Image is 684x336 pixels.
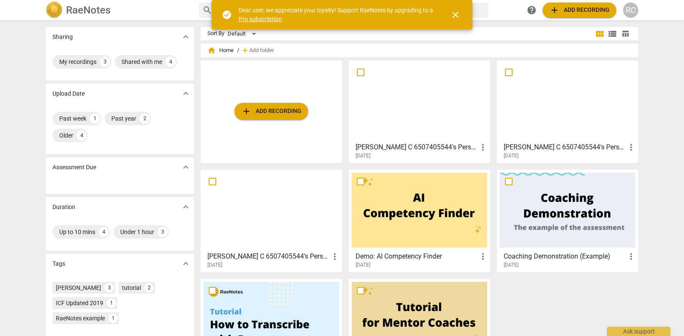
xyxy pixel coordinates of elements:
[241,106,251,116] span: add
[527,5,537,15] span: help
[179,161,192,174] button: Show more
[165,57,176,67] div: 4
[445,5,466,25] button: Close
[122,284,141,292] div: tutorial
[179,201,192,213] button: Show more
[204,173,339,268] a: [PERSON_NAME] C 6507405544's Personal Meeting Room[DATE]
[207,251,330,262] h3: Rosemary C 6507405544's Personal Meeting Room
[66,4,110,16] h2: RaeNotes
[356,262,370,269] span: [DATE]
[52,203,75,212] p: Duration
[202,5,212,15] span: search
[623,3,638,18] button: RC
[111,114,136,123] div: Past year
[181,88,191,99] span: expand_more
[549,5,610,15] span: Add recording
[108,314,118,323] div: 1
[478,142,488,152] span: more_vert
[352,173,487,268] a: Demo: AI Competency Finder[DATE]
[241,106,301,116] span: Add recording
[52,163,96,172] p: Assessment Due
[59,58,97,66] div: My recordings
[478,251,488,262] span: more_vert
[99,227,109,237] div: 4
[543,3,616,18] button: Upload
[52,259,65,268] p: Tags
[352,63,487,159] a: [PERSON_NAME] C 6507405544's Personal Meeting Room[DATE]
[619,28,632,40] button: Table view
[524,3,539,18] a: Help
[207,46,216,55] span: home
[181,32,191,42] span: expand_more
[207,262,222,269] span: [DATE]
[181,202,191,212] span: expand_more
[56,284,101,292] div: [PERSON_NAME]
[504,262,519,269] span: [DATE]
[239,16,282,22] a: Pro subscription
[222,10,232,20] span: check_circle
[621,30,629,38] span: table_chart
[56,314,105,322] div: RaeNotes example
[626,142,636,152] span: more_vert
[626,251,636,262] span: more_vert
[606,28,619,40] button: List view
[356,152,370,160] span: [DATE]
[59,131,73,140] div: Older
[356,251,478,262] h3: Demo: AI Competency Finder
[157,227,168,237] div: 3
[181,259,191,269] span: expand_more
[234,103,308,120] button: Upload
[56,299,103,307] div: ICF Updated 2019
[100,57,110,67] div: 3
[595,29,605,39] span: view_module
[179,87,192,100] button: Show more
[46,2,192,19] a: LogoRaeNotes
[500,63,635,159] a: [PERSON_NAME] C 6507405544's Personal Meeting Room[DATE]
[59,114,86,123] div: Past week
[330,251,340,262] span: more_vert
[228,27,259,41] div: Default
[207,46,234,55] span: Home
[504,251,626,262] h3: Coaching Demonstration (Example)
[607,29,618,39] span: view_list
[239,6,435,23] div: Dear user, we appreciate your loyalty! Support RaeNotes by upgrading to a
[207,30,224,37] div: Sort By
[237,47,239,54] span: /
[500,173,635,268] a: Coaching Demonstration (Example)[DATE]
[140,113,150,124] div: 2
[121,58,162,66] div: Shared with me
[179,257,192,270] button: Show more
[105,283,114,292] div: 3
[450,10,461,20] span: close
[607,327,670,336] div: Ask support
[504,152,519,160] span: [DATE]
[181,162,191,172] span: expand_more
[356,142,478,152] h3: Rosemary C 6507405544's Personal Meeting Room
[120,228,154,236] div: Under 1 hour
[52,89,85,98] p: Upload Date
[77,130,87,140] div: 4
[59,228,95,236] div: Up to 10 mins
[46,2,63,19] img: Logo
[241,46,249,55] span: add
[107,298,116,308] div: 1
[90,113,100,124] div: 1
[249,47,274,54] span: Add folder
[52,33,73,41] p: Sharing
[504,142,626,152] h3: Rosemary C 6507405544's Personal Meeting Room
[144,283,154,292] div: 2
[593,28,606,40] button: Tile view
[549,5,560,15] span: add
[179,30,192,43] button: Show more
